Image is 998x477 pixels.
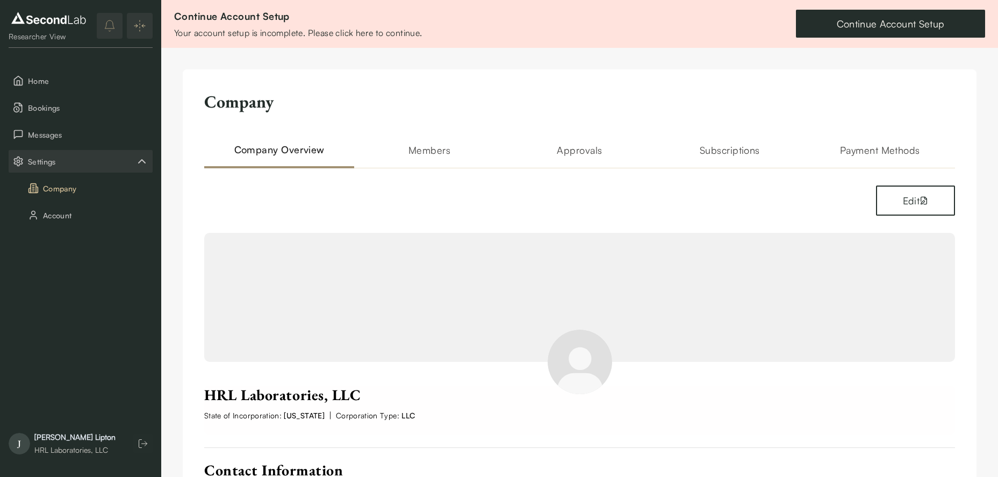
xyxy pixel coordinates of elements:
[34,445,116,455] div: HRL Laboratories, LLC
[9,177,153,200] button: Company
[9,10,89,27] img: logo
[174,26,422,39] div: Your account setup is incomplete. Please click here to continue.
[204,386,361,404] span: HRL Laboratories, LLC
[655,143,805,168] h2: Subscriptions
[9,150,153,173] button: Settings
[354,143,504,168] h2: Members
[34,432,116,443] div: [PERSON_NAME] Lipton
[28,75,148,87] span: Home
[9,150,153,173] div: Settings sub items
[204,143,354,168] h2: Company Overview
[127,13,153,39] button: Expand/Collapse sidebar
[28,129,148,140] span: Messages
[133,434,153,453] button: Log out
[876,186,955,216] button: Edit
[204,410,325,421] span: State of Incorporation:
[28,156,135,167] span: Settings
[9,96,153,119] button: Bookings
[9,433,30,454] span: J
[9,31,89,42] div: Researcher View
[401,411,415,420] span: LLC
[505,143,655,168] h2: Approvals
[28,102,148,113] span: Bookings
[805,143,955,168] h2: Payment Methods
[548,330,612,394] img: HRL Laboratories, LLC
[204,91,274,112] h2: Company
[174,9,422,24] div: Continue Account Setup
[284,411,325,420] span: [US_STATE]
[9,69,153,92] button: Home
[336,410,415,421] span: Corporation Type:
[204,409,955,422] div: |
[9,204,153,226] button: Account
[9,123,153,146] button: Messages
[796,10,985,38] a: Continue Account Setup
[97,13,123,39] button: notifications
